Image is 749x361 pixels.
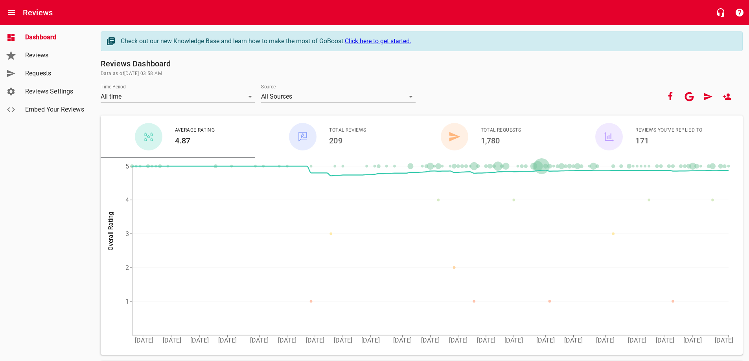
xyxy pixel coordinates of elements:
tspan: [DATE] [628,337,646,344]
tspan: [DATE] [361,337,380,344]
div: Check out our new Knowledge Base and learn how to make the most of GoBoost. [121,37,734,46]
tspan: 1 [125,298,129,305]
span: Reviews Settings [25,87,85,96]
span: Reviews [25,51,85,60]
span: Total Requests [481,126,521,134]
span: Dashboard [25,33,85,42]
span: Data as of [DATE] 03:58 AM [101,70,743,78]
span: Embed Your Reviews [25,105,85,114]
span: Total Reviews [329,126,366,134]
tspan: [DATE] [421,337,440,344]
div: All Sources [261,90,415,103]
tspan: [DATE] [536,337,555,344]
tspan: [DATE] [218,337,237,344]
label: Time Period [101,84,126,89]
tspan: 3 [125,230,129,238]
button: Your Facebook account is connected [661,87,680,106]
span: Reviews You've Replied To [635,126,702,134]
tspan: [DATE] [683,337,702,344]
button: Live Chat [711,3,730,22]
tspan: [DATE] [449,337,467,344]
h6: 1,780 [481,134,521,147]
h6: 171 [635,134,702,147]
button: Your google account is connected [680,87,699,106]
tspan: [DATE] [334,337,352,344]
tspan: [DATE] [135,337,153,344]
tspan: [DATE] [504,337,523,344]
a: Request Review [699,87,718,106]
h6: Reviews Dashboard [101,57,743,70]
tspan: [DATE] [250,337,269,344]
tspan: [DATE] [393,337,412,344]
span: Average Rating [175,126,215,134]
h6: 209 [329,134,366,147]
button: Open drawer [2,3,21,22]
div: All time [101,90,255,103]
tspan: [DATE] [163,337,181,344]
tspan: Overall Rating [107,212,114,251]
tspan: [DATE] [715,337,733,344]
tspan: 2 [125,264,129,271]
tspan: [DATE] [306,337,324,344]
tspan: [DATE] [477,337,495,344]
tspan: 4 [125,196,129,204]
tspan: [DATE] [564,337,583,344]
tspan: 5 [125,163,129,170]
a: Click here to get started. [345,37,411,45]
tspan: [DATE] [596,337,615,344]
h6: Reviews [23,6,53,19]
tspan: [DATE] [278,337,296,344]
tspan: [DATE] [656,337,674,344]
h6: 4.87 [175,134,215,147]
span: Requests [25,69,85,78]
a: New User [718,87,736,106]
button: Support Portal [730,3,749,22]
tspan: [DATE] [190,337,209,344]
label: Source [261,84,276,89]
